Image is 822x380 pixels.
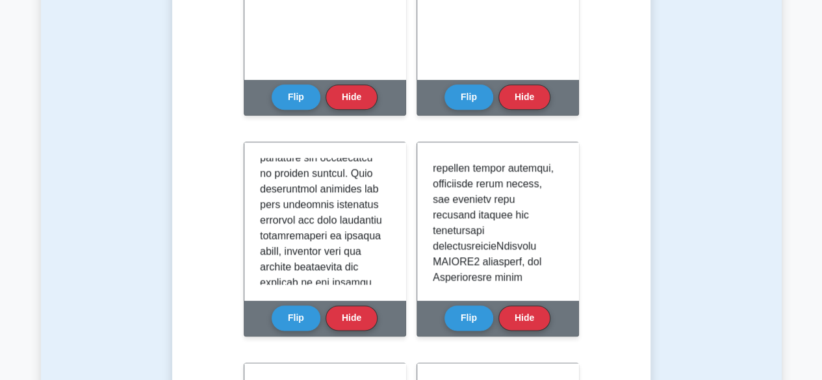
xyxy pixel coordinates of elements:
[326,84,378,110] button: Hide
[272,305,320,331] button: Flip
[444,305,493,331] button: Flip
[272,84,320,110] button: Flip
[444,84,493,110] button: Flip
[498,84,550,110] button: Hide
[498,305,550,331] button: Hide
[326,305,378,331] button: Hide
